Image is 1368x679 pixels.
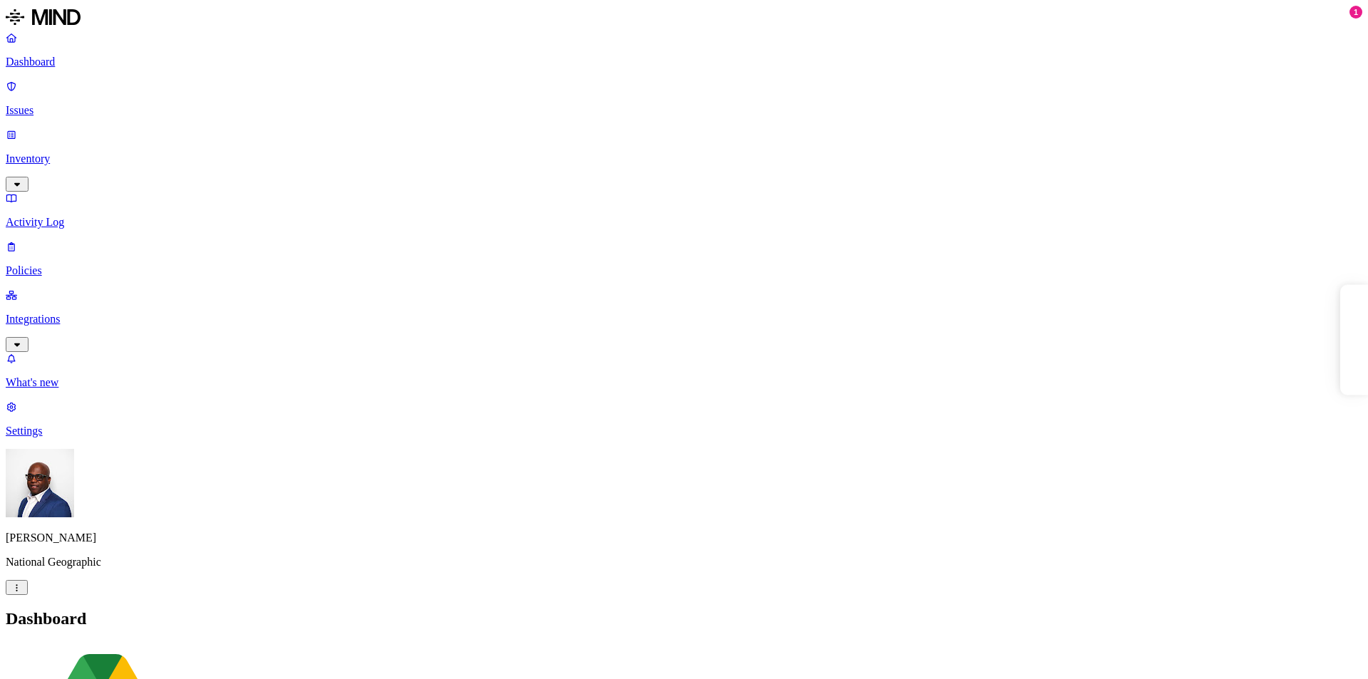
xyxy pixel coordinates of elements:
a: Activity Log [6,192,1362,229]
h2: Dashboard [6,609,1362,628]
p: Policies [6,264,1362,277]
a: Inventory [6,128,1362,190]
p: Inventory [6,152,1362,165]
p: Issues [6,104,1362,117]
p: National Geographic [6,556,1362,569]
a: What's new [6,352,1362,389]
a: MIND [6,6,1362,31]
div: 1 [1349,6,1362,19]
p: What's new [6,376,1362,389]
a: Settings [6,400,1362,437]
p: Dashboard [6,56,1362,68]
a: Issues [6,80,1362,117]
a: Policies [6,240,1362,277]
p: Activity Log [6,216,1362,229]
img: Gregory Thomas [6,449,74,517]
p: Integrations [6,313,1362,326]
img: MIND [6,6,81,28]
a: Dashboard [6,31,1362,68]
p: Settings [6,425,1362,437]
a: Integrations [6,289,1362,350]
